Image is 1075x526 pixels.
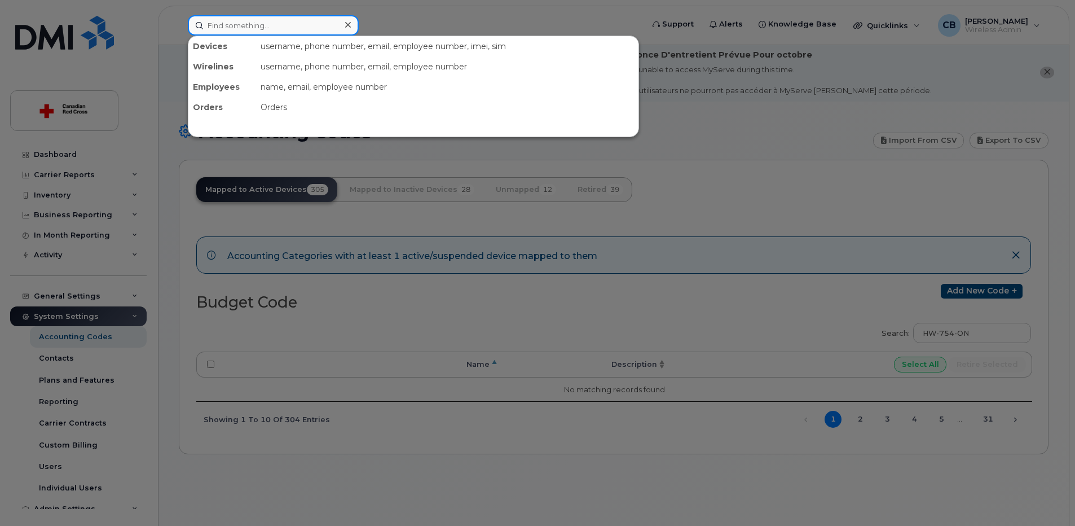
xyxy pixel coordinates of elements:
[188,56,256,77] div: Wirelines
[188,77,256,97] div: Employees
[188,36,256,56] div: Devices
[256,56,638,77] div: username, phone number, email, employee number
[256,77,638,97] div: name, email, employee number
[256,97,638,117] div: Orders
[188,97,256,117] div: Orders
[256,36,638,56] div: username, phone number, email, employee number, imei, sim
